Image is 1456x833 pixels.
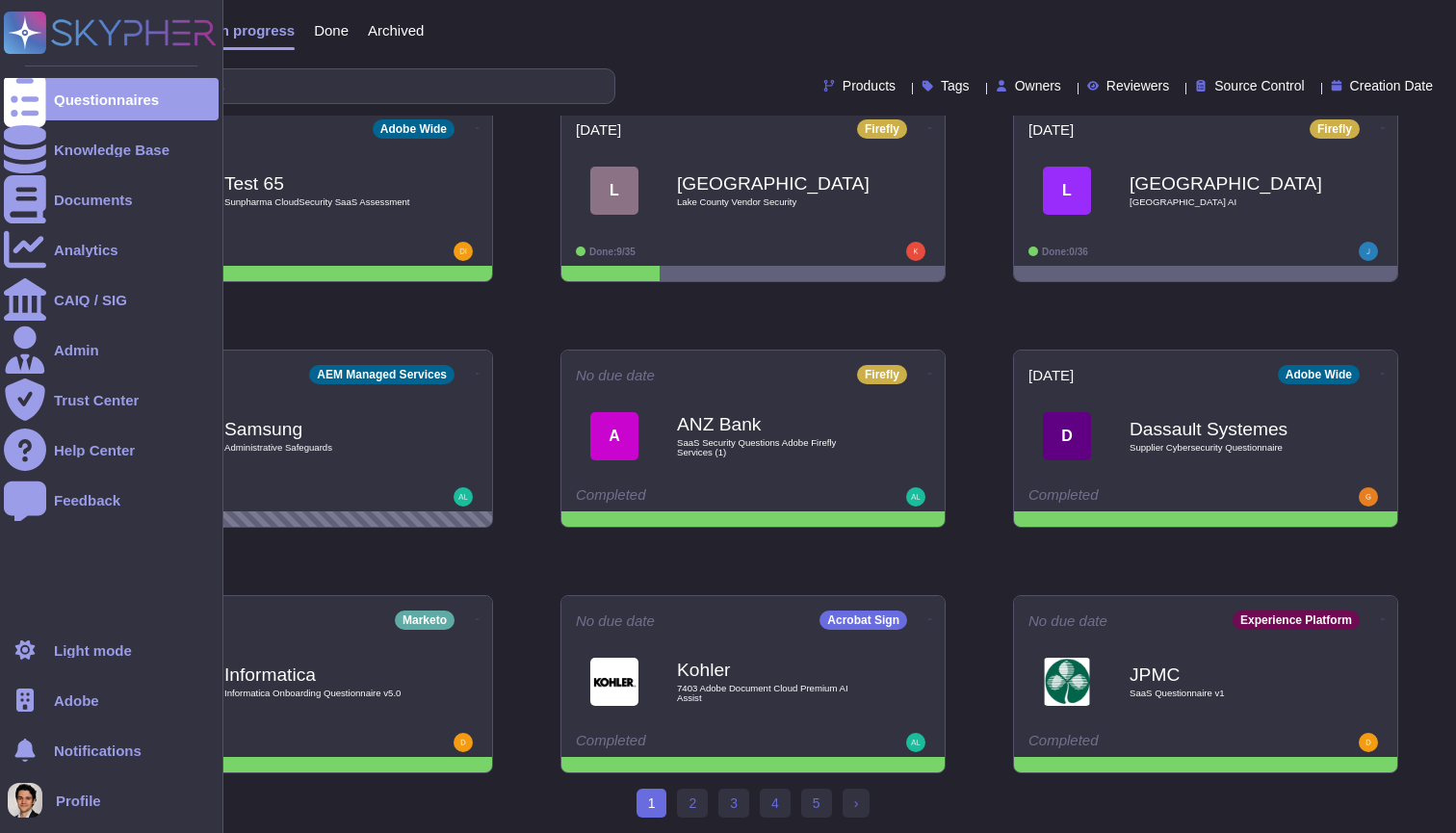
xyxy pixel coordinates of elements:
span: Source Control [1214,79,1304,92]
a: Analytics [4,228,219,271]
img: user [906,733,925,752]
div: Knowledge Base [54,143,169,157]
span: Products [843,79,896,92]
b: [GEOGRAPHIC_DATA] [677,174,870,193]
b: [GEOGRAPHIC_DATA] [1130,174,1322,193]
div: Light mode [54,643,132,658]
div: Completed [1028,733,1264,752]
a: Admin [4,328,219,371]
span: Done [314,23,349,38]
b: JPMC [1130,665,1322,684]
b: ANZ Bank [677,415,870,433]
b: Samsung [224,420,417,438]
a: Trust Center [4,378,219,421]
a: Feedback [4,479,219,521]
div: Trust Center [54,393,139,407]
img: user [454,487,473,507]
a: Help Center [4,429,219,471]
b: Kohler [677,661,870,679]
span: Informatica Onboarding Questionnaire v5.0 [224,689,417,698]
span: Tags [941,79,970,92]
div: Documents [54,193,133,207]
span: Owners [1015,79,1061,92]
div: Acrobat Sign [819,611,907,630]
img: user [906,242,925,261]
img: user [906,487,925,507]
a: 5 [801,789,832,818]
b: Dassault Systemes [1130,420,1322,438]
span: Creation Date [1350,79,1433,92]
span: Lake County Vendor Security [677,197,870,207]
div: Completed [1028,487,1264,507]
div: Action required [123,487,359,507]
div: Completed [123,733,359,752]
div: Firefly [1310,119,1360,139]
span: SaaS Questionnaire v1 [1130,689,1322,698]
span: [DATE] [576,122,621,137]
div: Help Center [54,443,135,457]
span: Done: 9/35 [589,247,636,257]
div: Admin [54,343,99,357]
b: Test 65 [224,174,417,193]
a: Knowledge Base [4,128,219,170]
div: Completed [576,487,812,507]
img: user [8,783,42,818]
span: [DATE] [1028,368,1074,382]
span: Adobe [54,693,99,708]
b: Informatica [224,665,417,684]
a: Questionnaires [4,78,219,120]
img: user [454,733,473,752]
span: Done: 0/36 [1042,247,1088,257]
img: Logo [1043,658,1091,706]
div: Questionnaires [54,92,159,107]
img: user [454,242,473,261]
span: Archived [368,23,424,38]
img: user [1359,487,1378,507]
span: No due date [1028,613,1107,628]
div: L [590,167,638,215]
div: Completed [576,733,812,752]
span: Sunpharma CloudSecurity SaaS Assessment [224,197,417,207]
div: Experience Platform [1233,611,1360,630]
div: Analytics [54,243,118,257]
span: [DATE] [1028,122,1074,137]
img: user [1359,733,1378,752]
span: In progress [216,23,295,38]
a: Documents [4,178,219,221]
span: 1 [637,789,667,818]
img: Logo [590,658,638,706]
div: Firefly [857,119,907,139]
div: Adobe Wide [373,119,455,139]
span: 7403 Adobe Document Cloud Premium AI Assist [677,684,870,702]
a: 2 [677,789,708,818]
span: Supplier Cybersecurity Questionnaire [1130,443,1322,453]
span: › [854,795,859,811]
div: Adobe Wide [1278,365,1360,384]
span: Reviewers [1106,79,1169,92]
div: Firefly [857,365,907,384]
div: AEM Managed Services [309,365,455,384]
img: user [1359,242,1378,261]
span: Notifications [54,743,142,758]
span: No due date [576,368,655,382]
a: 4 [760,789,791,818]
div: CAIQ / SIG [54,293,127,307]
span: Profile [56,794,101,808]
div: L [1043,167,1091,215]
input: Search by keywords [76,69,614,103]
div: D [1043,412,1091,460]
div: Completed [123,242,359,261]
span: SaaS Security Questions Adobe Firefly Services (1) [677,438,870,456]
span: No due date [576,613,655,628]
span: Administrative Safeguards [224,443,417,453]
div: Feedback [54,493,120,508]
a: 3 [718,789,749,818]
div: Marketo [395,611,455,630]
span: [GEOGRAPHIC_DATA] AI [1130,197,1322,207]
button: user [4,779,56,821]
div: A [590,412,638,460]
a: CAIQ / SIG [4,278,219,321]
